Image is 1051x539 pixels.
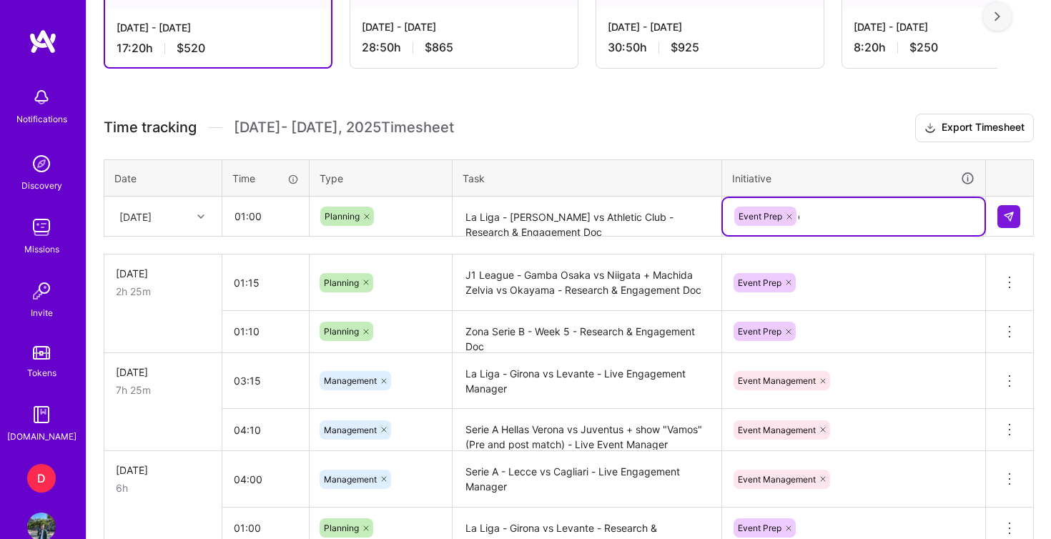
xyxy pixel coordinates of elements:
[453,159,722,197] th: Task
[1003,211,1015,222] img: Submit
[454,453,720,506] textarea: Serie A - Lecce vs Cagliari - Live Engagement Manager
[116,382,210,397] div: 7h 25m
[738,326,781,337] span: Event Prep
[27,365,56,380] div: Tokens
[738,523,781,533] span: Event Prep
[738,425,816,435] span: Event Management
[27,400,56,429] img: guide book
[909,40,938,55] span: $250
[608,19,812,34] div: [DATE] - [DATE]
[234,119,454,137] span: [DATE] - [DATE] , 2025 Timesheet
[116,463,210,478] div: [DATE]
[7,429,77,444] div: [DOMAIN_NAME]
[27,83,56,112] img: bell
[915,114,1034,142] button: Export Timesheet
[27,464,56,493] div: D
[24,242,59,257] div: Missions
[117,20,320,35] div: [DATE] - [DATE]
[738,474,816,485] span: Event Management
[222,362,309,400] input: HH:MM
[31,305,53,320] div: Invite
[324,375,377,386] span: Management
[732,170,975,187] div: Initiative
[222,411,309,449] input: HH:MM
[362,19,566,34] div: [DATE] - [DATE]
[454,198,720,236] textarea: La Liga - [PERSON_NAME] vs Athletic Club - Research & Engagement Doc
[324,425,377,435] span: Management
[104,119,197,137] span: Time tracking
[223,197,308,235] input: HH:MM
[324,523,359,533] span: Planning
[608,40,812,55] div: 30:50 h
[425,40,453,55] span: $865
[997,205,1022,228] div: null
[325,211,360,222] span: Planning
[16,112,67,127] div: Notifications
[738,277,781,288] span: Event Prep
[116,480,210,495] div: 6h
[222,312,309,350] input: HH:MM
[27,213,56,242] img: teamwork
[33,346,50,360] img: tokens
[454,410,720,450] textarea: Serie A Hellas Verona vs Juventus + show "Vamos" (Pre and post match) - Live Event Manager
[924,121,936,136] i: icon Download
[362,40,566,55] div: 28:50 h
[310,159,453,197] th: Type
[116,284,210,299] div: 2h 25m
[671,40,699,55] span: $925
[222,264,309,302] input: HH:MM
[324,474,377,485] span: Management
[116,266,210,281] div: [DATE]
[738,375,816,386] span: Event Management
[995,11,1000,21] img: right
[117,41,320,56] div: 17:20 h
[197,213,204,220] i: icon Chevron
[27,149,56,178] img: discovery
[177,41,205,56] span: $520
[24,464,59,493] a: D
[739,211,782,222] span: Event Prep
[21,178,62,193] div: Discovery
[324,277,359,288] span: Planning
[116,365,210,380] div: [DATE]
[454,256,720,310] textarea: J1 League - Gamba Osaka vs Niigata + Machida Zelvia vs Okayama - Research & Engagement Doc
[119,209,152,224] div: [DATE]
[27,277,56,305] img: Invite
[222,460,309,498] input: HH:MM
[454,355,720,408] textarea: La Liga - Girona vs Levante - Live Engagement Manager
[454,312,720,352] textarea: Zona Serie B - Week 5 - Research & Engagement Doc
[232,171,299,186] div: Time
[29,29,57,54] img: logo
[104,159,222,197] th: Date
[324,326,359,337] span: Planning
